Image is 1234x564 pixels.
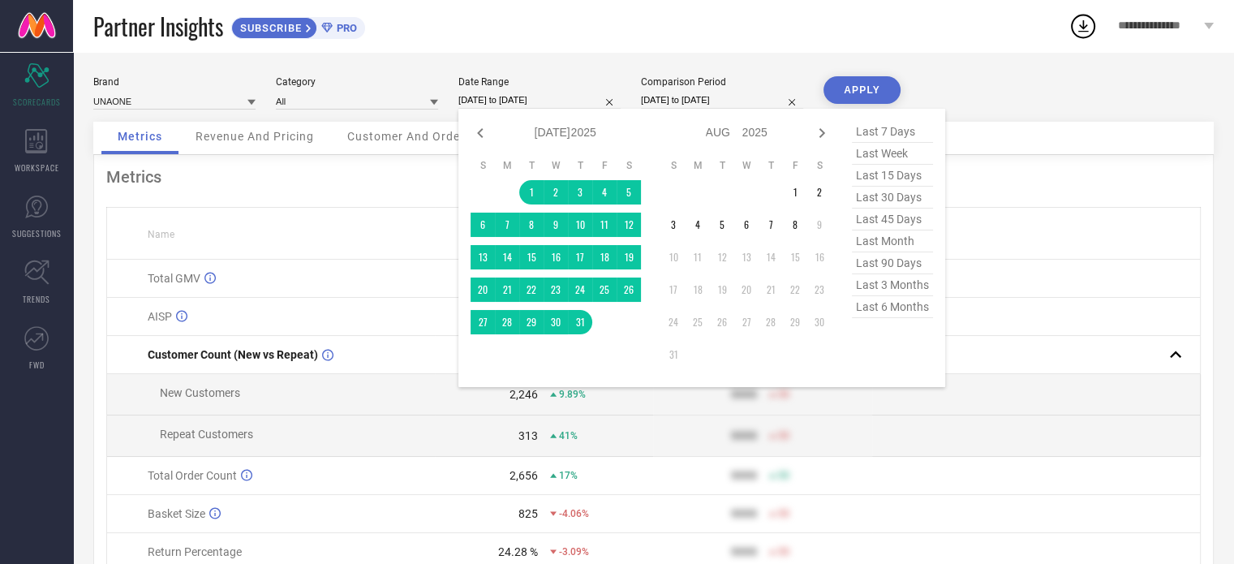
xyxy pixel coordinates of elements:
[160,428,253,441] span: Repeat Customers
[1068,11,1098,41] div: Open download list
[471,310,495,334] td: Sun Jul 27 2025
[559,389,586,400] span: 9.89%
[495,310,519,334] td: Mon Jul 28 2025
[783,278,807,302] td: Fri Aug 22 2025
[544,310,568,334] td: Wed Jul 30 2025
[592,278,617,302] td: Fri Jul 25 2025
[519,180,544,205] td: Tue Jul 01 2025
[778,470,789,481] span: 50
[519,159,544,172] th: Tuesday
[734,245,759,269] td: Wed Aug 13 2025
[568,159,592,172] th: Thursday
[106,167,1201,187] div: Metrics
[12,227,62,239] span: SUGGESTIONS
[518,429,538,442] div: 313
[783,213,807,237] td: Fri Aug 08 2025
[544,159,568,172] th: Wednesday
[686,310,710,334] td: Mon Aug 25 2025
[458,76,621,88] div: Date Range
[617,213,641,237] td: Sat Jul 12 2025
[661,310,686,334] td: Sun Aug 24 2025
[661,342,686,367] td: Sun Aug 31 2025
[641,92,803,109] input: Select comparison period
[23,293,50,305] span: TRENDS
[592,245,617,269] td: Fri Jul 18 2025
[568,245,592,269] td: Thu Jul 17 2025
[759,245,783,269] td: Thu Aug 14 2025
[495,213,519,237] td: Mon Jul 07 2025
[495,278,519,302] td: Mon Jul 21 2025
[592,159,617,172] th: Friday
[710,213,734,237] td: Tue Aug 05 2025
[807,245,832,269] td: Sat Aug 16 2025
[568,213,592,237] td: Thu Jul 10 2025
[544,213,568,237] td: Wed Jul 09 2025
[510,388,538,401] div: 2,246
[731,429,757,442] div: 9999
[495,159,519,172] th: Monday
[731,507,757,520] div: 9999
[148,545,242,558] span: Return Percentage
[852,143,933,165] span: last week
[807,159,832,172] th: Saturday
[559,430,578,441] span: 41%
[93,76,256,88] div: Brand
[29,359,45,371] span: FWD
[544,245,568,269] td: Wed Jul 16 2025
[196,130,314,143] span: Revenue And Pricing
[734,310,759,334] td: Wed Aug 27 2025
[734,159,759,172] th: Wednesday
[471,159,495,172] th: Sunday
[471,278,495,302] td: Sun Jul 20 2025
[276,76,438,88] div: Category
[617,180,641,205] td: Sat Jul 05 2025
[568,310,592,334] td: Thu Jul 31 2025
[471,213,495,237] td: Sun Jul 06 2025
[807,278,832,302] td: Sat Aug 23 2025
[518,507,538,520] div: 825
[617,245,641,269] td: Sat Jul 19 2025
[710,159,734,172] th: Tuesday
[661,278,686,302] td: Sun Aug 17 2025
[519,213,544,237] td: Tue Jul 08 2025
[686,159,710,172] th: Monday
[498,545,538,558] div: 24.28 %
[686,278,710,302] td: Mon Aug 18 2025
[15,161,59,174] span: WORKSPACE
[148,348,318,361] span: Customer Count (New vs Repeat)
[559,470,578,481] span: 17%
[544,180,568,205] td: Wed Jul 02 2025
[852,274,933,296] span: last 3 months
[118,130,162,143] span: Metrics
[568,180,592,205] td: Thu Jul 03 2025
[661,245,686,269] td: Sun Aug 10 2025
[148,272,200,285] span: Total GMV
[852,209,933,230] span: last 45 days
[731,469,757,482] div: 9999
[783,245,807,269] td: Fri Aug 15 2025
[148,229,174,240] span: Name
[231,13,365,39] a: SUBSCRIBEPRO
[759,159,783,172] th: Thursday
[519,245,544,269] td: Tue Jul 15 2025
[559,546,589,558] span: -3.09%
[852,121,933,143] span: last 7 days
[852,230,933,252] span: last month
[148,310,172,323] span: AISP
[519,278,544,302] td: Tue Jul 22 2025
[759,278,783,302] td: Thu Aug 21 2025
[592,180,617,205] td: Fri Jul 04 2025
[812,123,832,143] div: Next month
[559,508,589,519] span: -4.06%
[661,213,686,237] td: Sun Aug 03 2025
[783,310,807,334] td: Fri Aug 29 2025
[852,165,933,187] span: last 15 days
[778,546,789,558] span: 50
[778,430,789,441] span: 50
[93,10,223,43] span: Partner Insights
[710,310,734,334] td: Tue Aug 26 2025
[759,213,783,237] td: Thu Aug 07 2025
[661,159,686,172] th: Sunday
[734,213,759,237] td: Wed Aug 06 2025
[160,386,240,399] span: New Customers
